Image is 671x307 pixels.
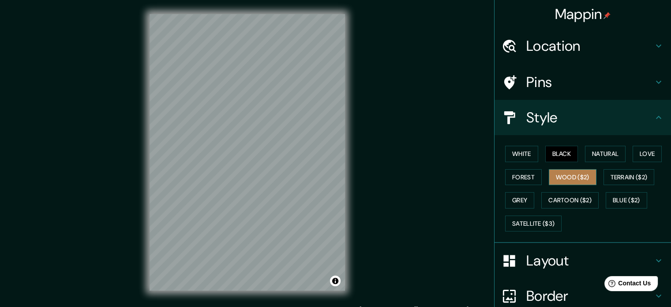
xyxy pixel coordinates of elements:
canvas: Map [150,14,345,291]
h4: Location [526,37,653,55]
img: pin-icon.png [604,12,611,19]
button: White [505,146,538,162]
h4: Mappin [555,5,611,23]
button: Toggle attribution [330,276,341,286]
button: Natural [585,146,626,162]
div: Style [495,100,671,135]
h4: Border [526,287,653,305]
div: Location [495,28,671,64]
iframe: Help widget launcher [592,273,661,297]
button: Satellite ($3) [505,216,562,232]
div: Layout [495,243,671,278]
button: Cartoon ($2) [541,192,599,208]
h4: Pins [526,73,653,91]
div: Pins [495,64,671,100]
button: Love [633,146,662,162]
button: Terrain ($2) [604,169,655,186]
h4: Layout [526,252,653,269]
button: Grey [505,192,534,208]
button: Blue ($2) [606,192,647,208]
button: Black [545,146,578,162]
button: Wood ($2) [549,169,596,186]
button: Forest [505,169,542,186]
h4: Style [526,109,653,126]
